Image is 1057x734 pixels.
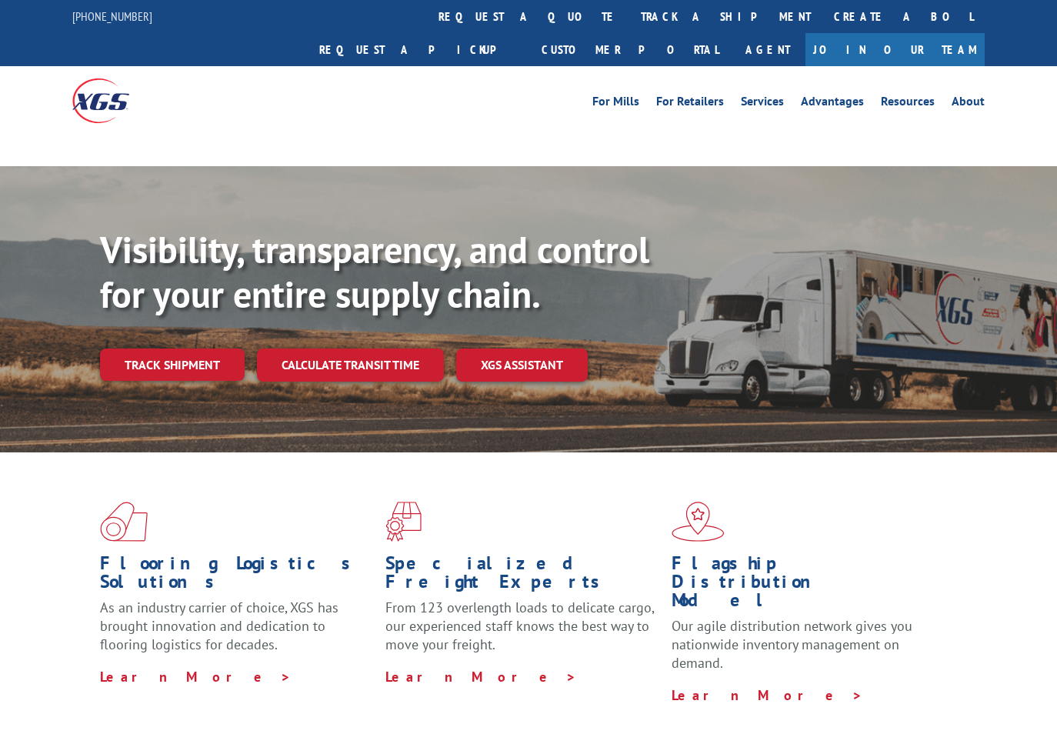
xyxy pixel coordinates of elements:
a: Track shipment [100,349,245,381]
a: Learn More > [100,668,292,686]
a: About [952,95,985,112]
b: Visibility, transparency, and control for your entire supply chain. [100,225,649,318]
img: xgs-icon-total-supply-chain-intelligence-red [100,502,148,542]
a: XGS ASSISTANT [456,349,588,382]
a: Learn More > [385,668,577,686]
h1: Flooring Logistics Solutions [100,554,374,599]
span: Our agile distribution network gives you nationwide inventory management on demand. [672,617,912,672]
a: Advantages [801,95,864,112]
a: For Mills [592,95,639,112]
a: Join Our Team [805,33,985,66]
a: Agent [730,33,805,66]
span: As an industry carrier of choice, XGS has brought innovation and dedication to flooring logistics... [100,599,338,653]
a: Services [741,95,784,112]
a: Calculate transit time [257,349,444,382]
a: Customer Portal [530,33,730,66]
a: Resources [881,95,935,112]
img: xgs-icon-focused-on-flooring-red [385,502,422,542]
a: Learn More > [672,686,863,704]
p: From 123 overlength loads to delicate cargo, our experienced staff knows the best way to move you... [385,599,659,667]
a: For Retailers [656,95,724,112]
h1: Specialized Freight Experts [385,554,659,599]
a: [PHONE_NUMBER] [72,8,152,24]
a: Request a pickup [308,33,530,66]
img: xgs-icon-flagship-distribution-model-red [672,502,725,542]
h1: Flagship Distribution Model [672,554,945,617]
